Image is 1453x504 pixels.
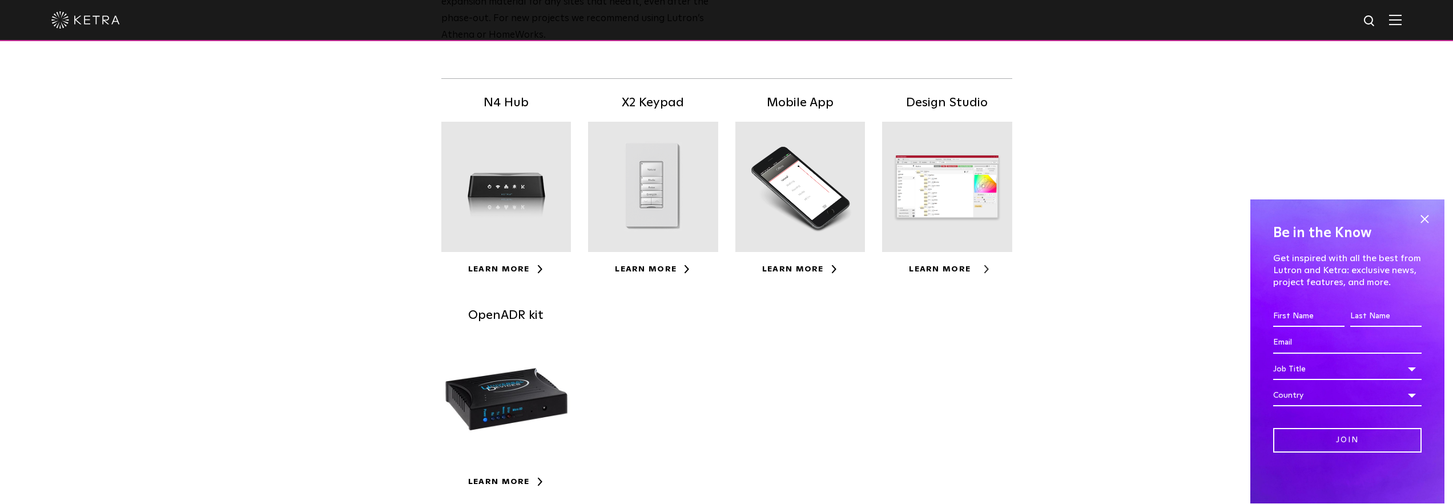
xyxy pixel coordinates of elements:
a: Learn More [468,478,544,486]
input: Join [1273,428,1422,453]
a: Learn More [909,265,985,273]
a: Learn More [762,265,838,273]
div: Job Title [1273,358,1422,380]
h4: Be in the Know [1273,222,1422,244]
input: Last Name [1350,306,1422,327]
h5: Mobile App [735,93,866,113]
h5: Design Studio [882,93,1012,113]
img: Hamburger%20Nav.svg [1389,14,1402,25]
h5: OpenADR kit [441,306,571,326]
h5: N4 Hub [441,93,571,113]
p: Get inspired with all the best from Lutron and Ketra: exclusive news, project features, and more. [1273,253,1422,288]
div: Country [1273,385,1422,406]
h5: X2 Keypad [588,93,718,113]
a: Learn More [615,265,691,273]
img: ketra-logo-2019-white [51,11,120,29]
a: Learn More [468,265,544,273]
img: search icon [1363,14,1377,29]
input: First Name [1273,306,1345,327]
input: Email [1273,332,1422,354]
